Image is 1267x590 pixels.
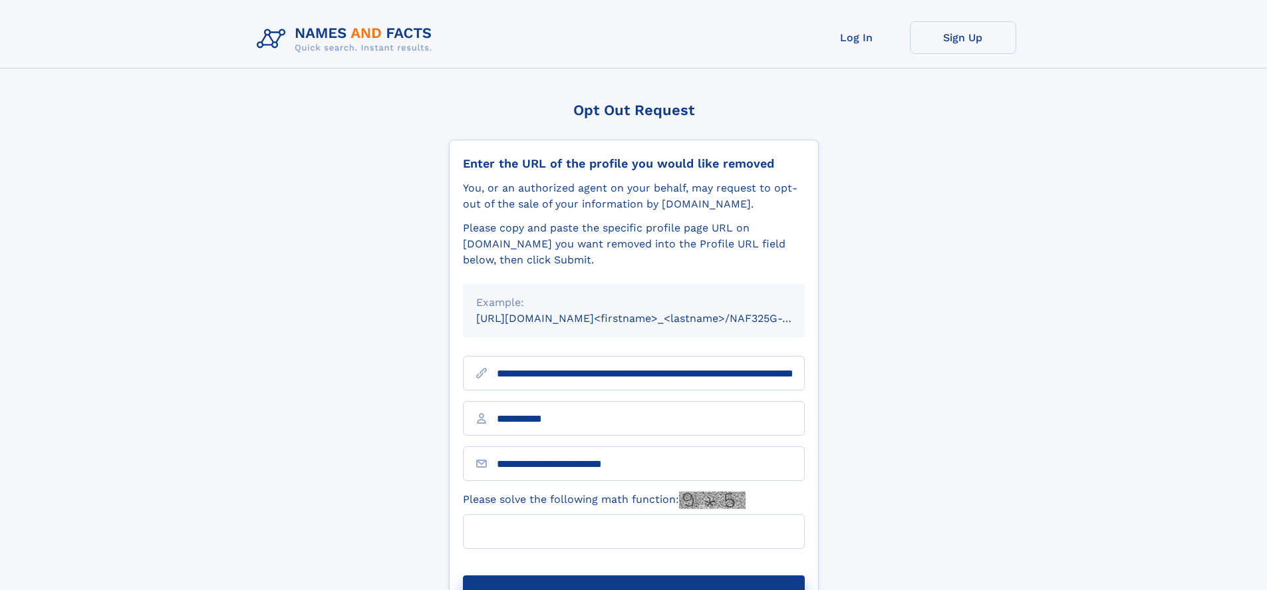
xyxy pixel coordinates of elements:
[463,220,805,268] div: Please copy and paste the specific profile page URL on [DOMAIN_NAME] you want removed into the Pr...
[803,21,910,54] a: Log In
[476,295,791,311] div: Example:
[251,21,443,57] img: Logo Names and Facts
[910,21,1016,54] a: Sign Up
[476,312,830,325] small: [URL][DOMAIN_NAME]<firstname>_<lastname>/NAF325G-xxxxxxxx
[449,102,819,118] div: Opt Out Request
[463,492,746,509] label: Please solve the following math function:
[463,156,805,171] div: Enter the URL of the profile you would like removed
[463,180,805,212] div: You, or an authorized agent on your behalf, may request to opt-out of the sale of your informatio...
